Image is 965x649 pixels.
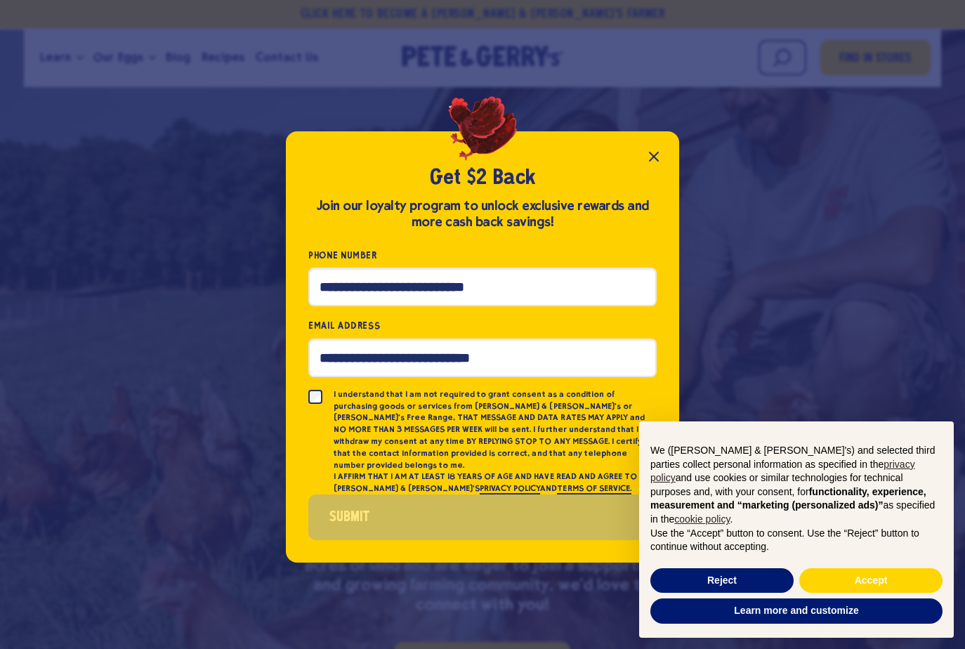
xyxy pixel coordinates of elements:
p: I AFFIRM THAT I AM AT LEAST 18 YEARS OF AGE AND HAVE READ AND AGREE TO [PERSON_NAME] & [PERSON_NA... [334,471,657,494]
label: Email Address [308,317,657,334]
button: Learn more and customize [650,598,943,624]
input: I understand that I am not required to grant consent as a condition of purchasing goods or servic... [308,390,322,404]
button: Submit [308,494,657,540]
a: cookie policy [674,513,730,525]
a: TERMS OF SERVICE. [557,483,631,494]
p: We ([PERSON_NAME] & [PERSON_NAME]'s) and selected third parties collect personal information as s... [650,444,943,527]
p: I understand that I am not required to grant consent as a condition of purchasing goods or servic... [334,388,657,471]
h2: Get $2 Back [308,165,657,192]
div: Join our loyalty program to unlock exclusive rewards and more cash back savings! [308,198,657,230]
p: Use the “Accept” button to consent. Use the “Reject” button to continue without accepting. [650,527,943,554]
label: Phone Number [308,247,657,263]
button: Accept [799,568,943,594]
button: Close popup [640,143,668,171]
div: Notice [628,410,965,649]
button: Reject [650,568,794,594]
a: PRIVACY POLICY [480,483,540,494]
